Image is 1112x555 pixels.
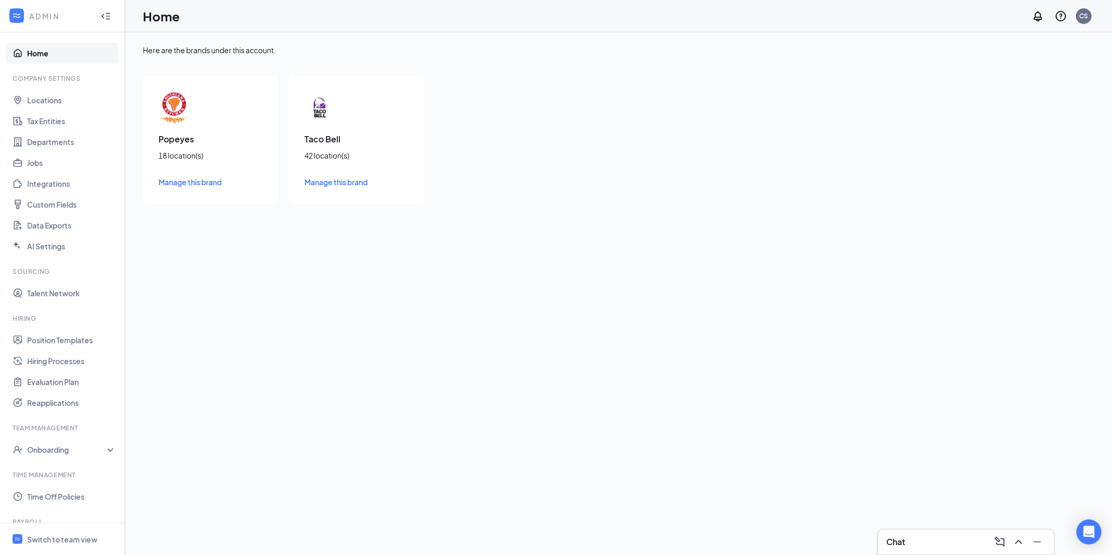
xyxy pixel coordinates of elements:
svg: ChevronUp [1012,536,1025,548]
img: Taco Bell logo [304,92,336,123]
img: Popeyes logo [158,92,190,123]
div: Here are the brands under this account. [143,45,1094,55]
a: Data Exports [27,215,116,236]
svg: Notifications [1032,10,1044,22]
div: Onboarding [27,444,107,455]
a: Talent Network [27,283,116,304]
div: Switch to team view [27,534,97,545]
a: Reapplications [27,392,116,413]
div: Open Intercom Messenger [1077,520,1102,545]
svg: QuestionInfo [1055,10,1067,22]
a: Manage this brand [158,176,263,188]
h3: Popeyes [158,134,263,145]
button: ComposeMessage [992,534,1008,550]
a: Evaluation Plan [27,371,116,392]
div: Time Management [13,470,114,479]
div: 42 location(s) [304,150,409,161]
a: Tax Entities [27,111,116,131]
div: Team Management [13,424,114,432]
span: Manage this brand [158,177,222,187]
svg: WorkstreamLogo [14,536,21,542]
div: Sourcing [13,267,114,276]
span: Manage this brand [304,177,368,187]
div: 18 location(s) [158,150,263,161]
div: Company Settings [13,74,114,83]
a: Time Off Policies [27,486,116,507]
a: Manage this brand [304,176,409,188]
button: Minimize [1029,534,1046,550]
a: Integrations [27,173,116,194]
a: Position Templates [27,330,116,351]
svg: Minimize [1031,536,1044,548]
button: ChevronUp [1010,534,1027,550]
a: Departments [27,131,116,152]
div: ADMIN [29,11,91,21]
svg: WorkstreamLogo [11,10,22,21]
div: CS [1080,11,1089,20]
a: Home [27,43,116,64]
h1: Home [143,7,180,25]
a: Locations [27,90,116,111]
svg: ComposeMessage [994,536,1006,548]
svg: UserCheck [13,444,23,455]
div: Hiring [13,314,114,323]
h3: Chat [886,536,905,548]
a: Custom Fields [27,194,116,215]
a: Hiring Processes [27,351,116,371]
a: AI Settings [27,236,116,257]
h3: Taco Bell [304,134,409,145]
svg: Collapse [101,11,111,21]
div: Payroll [13,517,114,526]
a: Jobs [27,152,116,173]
